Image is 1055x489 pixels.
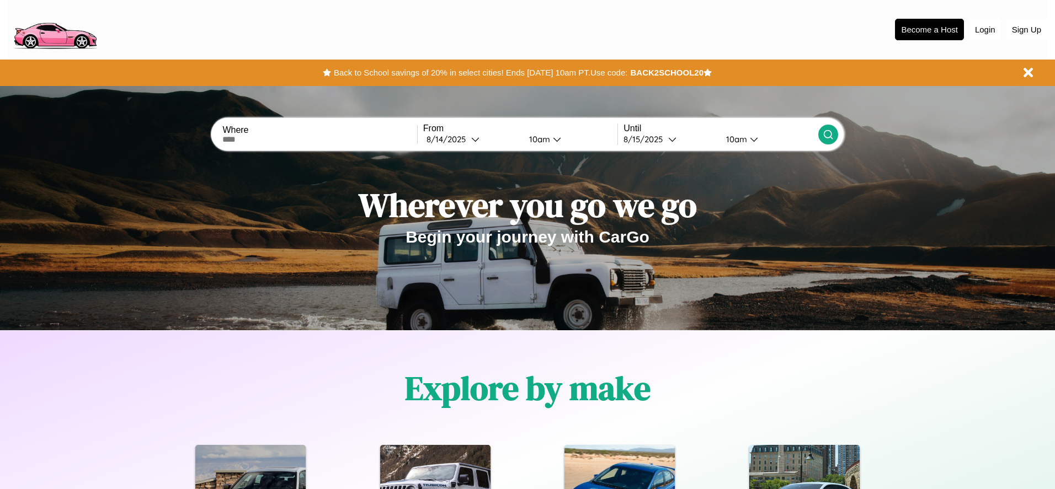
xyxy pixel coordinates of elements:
button: 8/14/2025 [423,133,520,145]
b: BACK2SCHOOL20 [630,68,704,77]
label: From [423,123,617,133]
button: 10am [520,133,617,145]
div: 8 / 14 / 2025 [427,134,471,144]
div: 10am [721,134,750,144]
div: 8 / 15 / 2025 [624,134,668,144]
button: Sign Up [1006,19,1047,40]
h1: Explore by make [405,366,651,411]
img: logo [8,6,102,52]
label: Until [624,123,818,133]
button: 10am [717,133,818,145]
button: Become a Host [895,19,964,40]
button: Login [969,19,1001,40]
button: Back to School savings of 20% in select cities! Ends [DATE] 10am PT.Use code: [331,65,630,80]
div: 10am [524,134,553,144]
label: Where [222,125,417,135]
